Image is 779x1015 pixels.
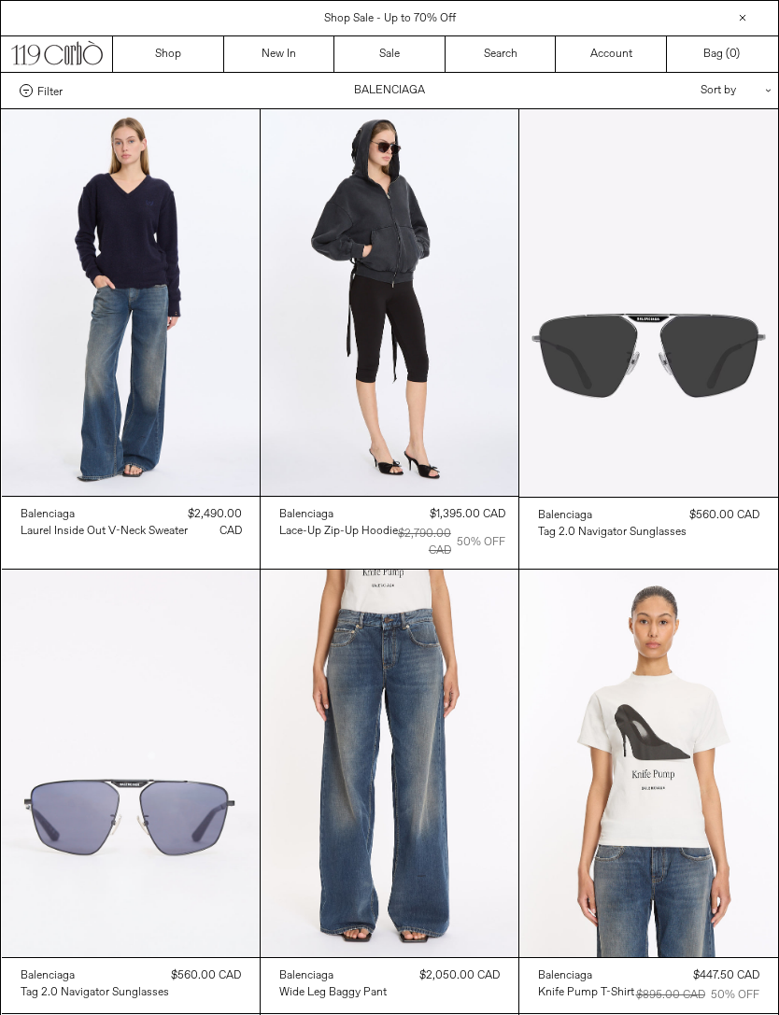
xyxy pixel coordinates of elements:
img: Tag 2.0 Navigator Sunglasses [519,109,777,497]
div: $447.50 CAD [693,967,759,984]
div: 50% OFF [711,987,759,1004]
div: $895.00 CAD [636,987,705,1004]
div: Balenciaga [538,508,592,524]
a: Wide Leg Baggy Pant [279,984,387,1001]
a: Balenciaga [279,506,398,523]
a: Search [446,36,557,72]
span: ) [729,46,740,63]
img: Balenciaga Tag 2.0 Navigator Sunglasses [2,570,260,956]
img: Balenciaga Lace-Up Zip-Up Hoodie [261,109,518,496]
div: $2,790.00 CAD [398,526,451,559]
img: Balenciaga Laurel Inside Out V-Neck Sweater [2,109,260,496]
div: Tag 2.0 Navigator Sunglasses [538,525,687,541]
div: $2,050.00 CAD [419,967,500,984]
div: $1,395.00 CAD [430,506,505,523]
div: Wide Leg Baggy Pant [279,985,387,1001]
a: Shop Sale - Up to 70% Off [324,11,456,26]
a: Balenciaga [538,967,634,984]
a: Balenciaga [21,967,169,984]
a: Bag () [667,36,778,72]
div: Tag 2.0 Navigator Sunglasses [21,985,169,1001]
div: Balenciaga [538,968,592,984]
div: Lace-Up Zip-Up Hoodie [279,524,398,540]
a: Tag 2.0 Navigator Sunglasses [21,984,169,1001]
a: Account [556,36,667,72]
a: Tag 2.0 Navigator Sunglasses [538,524,687,541]
a: Knife Pump T-Shirt [538,984,634,1001]
a: Shop [113,36,224,72]
div: $560.00 CAD [171,967,241,984]
div: Sort by [591,73,759,108]
a: Laurel Inside Out V-Neck Sweater [21,523,188,540]
a: New In [224,36,335,72]
div: Balenciaga [21,507,75,523]
div: Laurel Inside Out V-Neck Sweater [21,524,188,540]
div: Balenciaga [279,968,333,984]
div: Balenciaga [279,507,333,523]
img: Balenciaga Knife Pump T-Shirt [519,570,777,957]
div: Knife Pump T-Shirt [538,985,634,1001]
div: 50% OFF [457,534,505,551]
a: Balenciaga [279,967,387,984]
div: $560.00 CAD [689,507,759,524]
span: 0 [729,47,736,62]
span: Filter [37,84,63,97]
a: Sale [334,36,446,72]
a: Lace-Up Zip-Up Hoodie [279,523,398,540]
img: Balenciaga Wide Leg Baggy Pant [261,570,518,956]
div: Balenciaga [21,968,75,984]
a: Balenciaga [538,507,687,524]
a: Balenciaga [21,506,188,523]
div: $2,490.00 CAD [188,506,242,540]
